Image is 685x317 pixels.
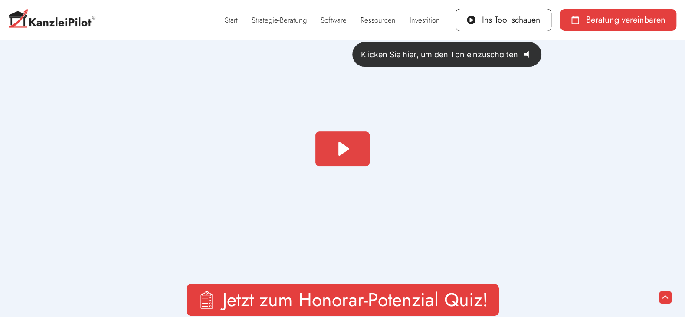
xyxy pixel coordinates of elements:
[586,16,665,24] span: Beratung vereinbaren
[560,9,676,31] a: Beratung vereinbaren
[218,10,245,30] a: Start
[456,9,551,31] a: Ins Tool schauen
[187,284,499,316] a: Jetzt zum Honorar-Potenzial Quiz!
[9,9,95,30] img: Kanzleipilot-Logo-C
[314,10,354,30] a: Software
[245,10,314,30] a: Strategie-Beratung
[482,16,540,24] span: Ins Tool schauen
[218,10,447,30] nav: Menü
[403,10,447,30] a: Investition
[223,291,488,309] span: Jetzt zum Honorar-Potenzial Quiz!
[354,10,403,30] a: Ressourcen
